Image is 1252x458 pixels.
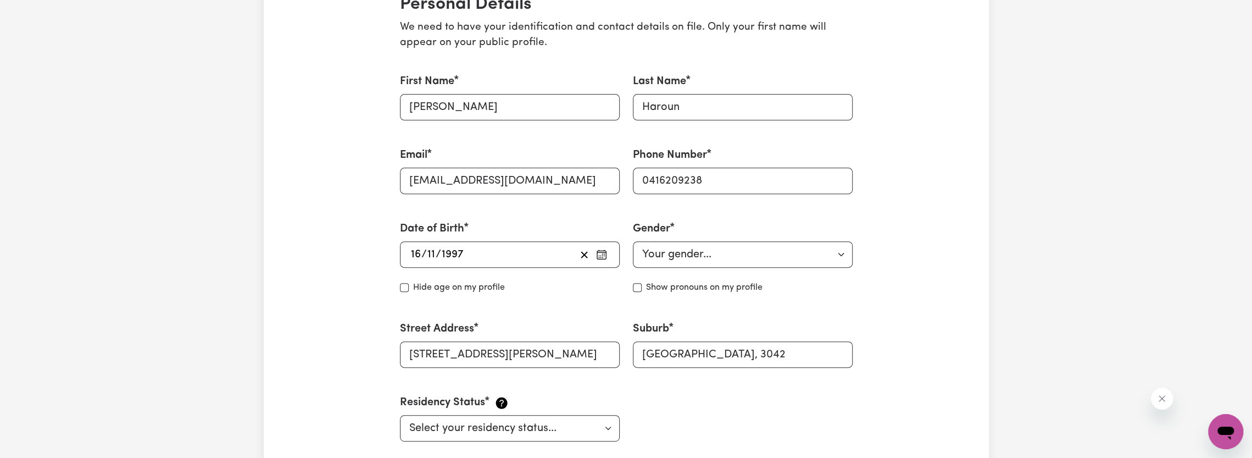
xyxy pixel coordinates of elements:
span: / [436,249,441,261]
label: Last Name [633,73,686,90]
label: Date of Birth [400,220,464,237]
p: We need to have your identification and contact details on file. Only your first name will appear... [400,20,853,52]
span: Need any help? [7,8,66,16]
label: Gender [633,220,670,237]
input: ---- [441,246,464,263]
input: e.g. North Bondi, New South Wales [633,341,853,368]
iframe: Button to launch messaging window [1208,414,1243,449]
label: Street Address [400,321,474,337]
input: -- [410,246,421,263]
input: -- [427,246,436,263]
iframe: Close message [1151,388,1173,410]
label: Hide age on my profile [413,281,505,294]
label: Show pronouns on my profile [646,281,763,294]
label: Email [400,147,427,163]
span: / [421,249,427,261]
label: Phone Number [633,147,707,163]
label: First Name [400,73,454,90]
label: Suburb [633,321,669,337]
label: Residency Status [400,394,485,411]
